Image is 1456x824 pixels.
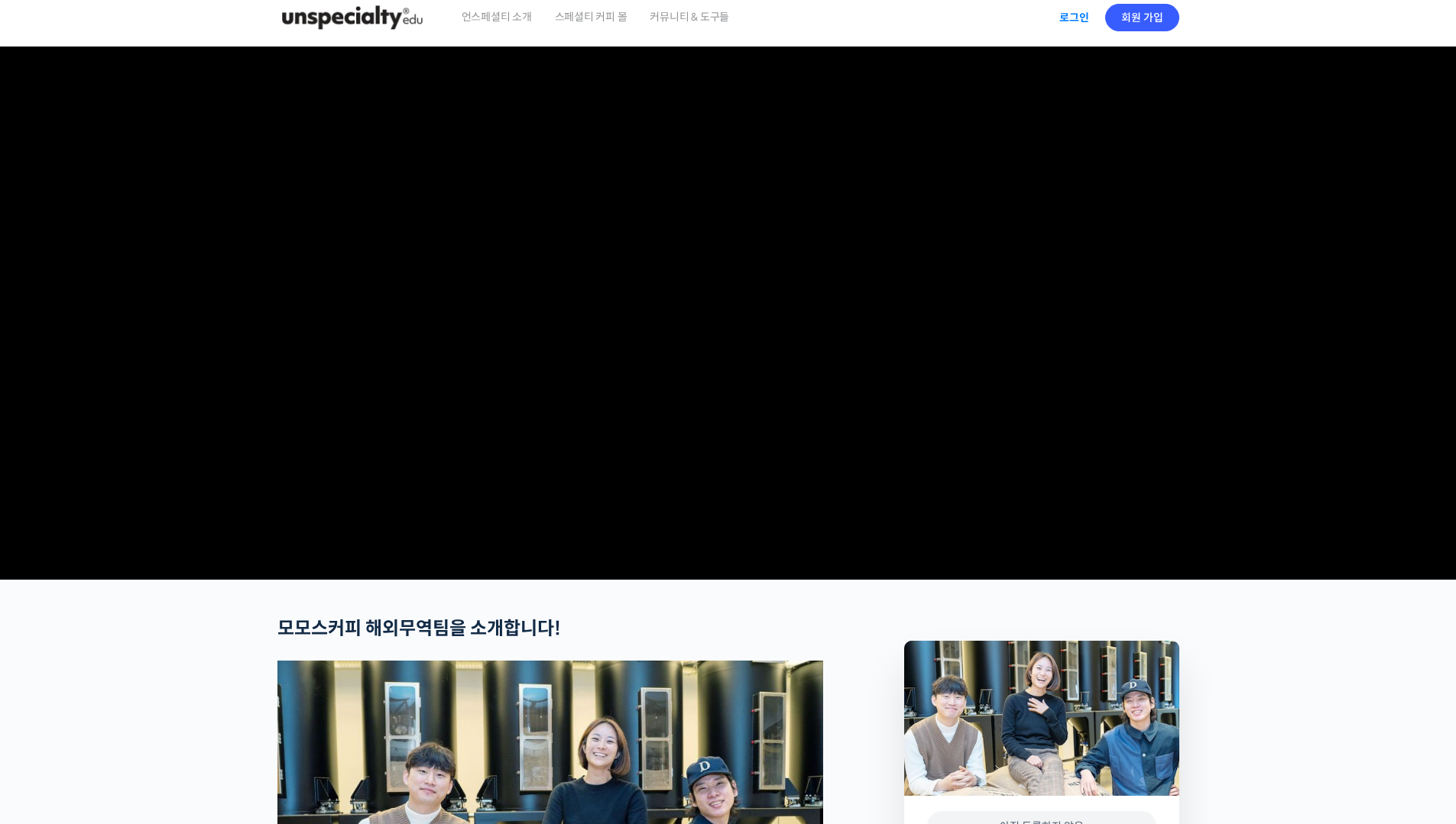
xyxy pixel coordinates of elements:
[197,484,293,522] a: 설정
[101,484,197,522] a: 대화
[236,507,255,519] span: 설정
[48,507,57,519] span: 홈
[5,484,101,522] a: 홈
[140,508,158,520] span: 대화
[277,617,561,640] strong: 모모스커피 해외무역팀을 소개합니다!
[1105,4,1179,31] a: 회원 가입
